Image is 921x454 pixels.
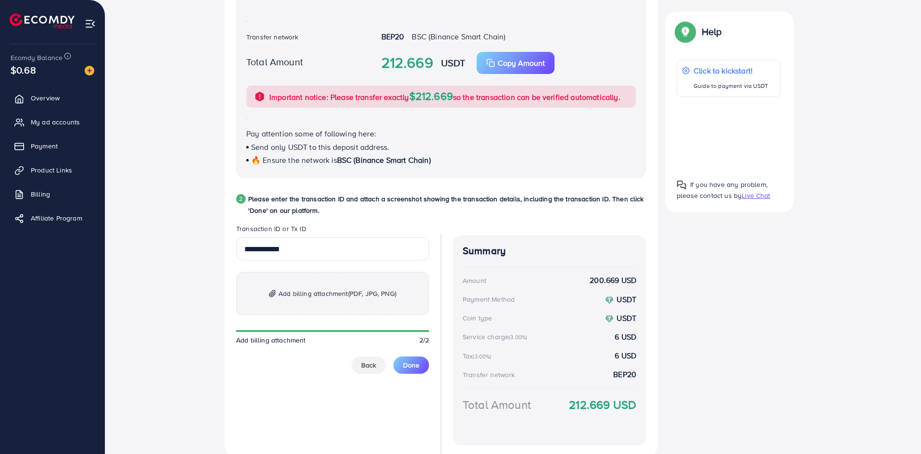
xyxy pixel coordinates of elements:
[381,52,433,74] strong: 212.669
[7,88,98,108] a: Overview
[236,194,246,204] div: 2
[463,245,636,257] h4: Summary
[677,180,768,200] span: If you have any problem, please contact us by
[31,213,82,223] span: Affiliate Program
[246,32,299,42] label: Transfer network
[11,53,63,62] span: Ecomdy Balance
[11,63,36,77] span: $0.68
[246,55,303,69] label: Total Amount
[7,160,98,180] a: Product Links
[742,191,770,200] span: Live Chat
[615,331,636,343] strong: 6 USD
[590,275,636,286] strong: 200.669 USD
[498,57,545,69] p: Copy Amount
[615,350,636,361] strong: 6 USD
[463,313,492,323] div: Coin type
[381,31,404,42] strong: BEP20
[441,56,466,70] strong: USDT
[477,52,555,74] button: Copy Amount
[409,88,453,103] span: $212.669
[569,396,636,413] strong: 212.669 USD
[677,180,686,190] img: Popup guide
[246,141,636,153] p: Send only USDT to this deposit address.
[617,294,636,305] strong: USDT
[269,290,276,298] img: img
[403,360,419,370] span: Done
[463,370,515,380] div: Transfer network
[31,117,80,127] span: My ad accounts
[473,353,491,360] small: (3.00%)
[236,335,306,345] span: Add billing attachment
[278,288,396,299] span: Add billing attachment
[85,66,94,75] img: image
[605,296,614,305] img: coin
[463,396,531,413] div: Total Amount
[393,356,429,374] button: Done
[248,193,646,216] p: Please enter the transaction ID and attach a screenshot showing the transaction details, includin...
[246,128,636,139] p: Pay attention some of following here:
[361,360,376,370] span: Back
[463,276,486,285] div: Amount
[412,31,505,42] span: BSC (Binance Smart Chain)
[254,91,265,102] img: alert
[251,155,337,165] span: 🔥 Ensure the network is
[269,90,620,103] p: Important notice: Please transfer exactly so the transaction can be verified automatically.
[7,136,98,156] a: Payment
[463,351,494,361] div: Tax
[617,313,636,323] strong: USDT
[348,289,396,298] span: (PDF, JPG, PNG)
[463,294,515,304] div: Payment Method
[419,335,429,345] span: 2/2
[694,65,768,76] p: Click to kickstart!
[7,184,98,204] a: Billing
[31,93,60,103] span: Overview
[880,411,914,447] iframe: Chat
[7,112,98,132] a: My ad accounts
[31,189,50,199] span: Billing
[702,26,722,37] p: Help
[31,165,72,175] span: Product Links
[613,369,636,380] strong: BEP20
[463,332,530,342] div: Service charge
[352,356,386,374] button: Back
[31,141,58,151] span: Payment
[694,80,768,92] p: Guide to payment via USDT
[236,224,429,237] legend: Transaction ID or Tx ID
[337,155,431,165] span: BSC (Binance Smart Chain)
[677,23,694,40] img: Popup guide
[85,18,96,29] img: menu
[10,13,75,28] img: logo
[605,315,614,323] img: coin
[7,209,98,228] a: Affiliate Program
[509,333,527,341] small: (3.00%)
